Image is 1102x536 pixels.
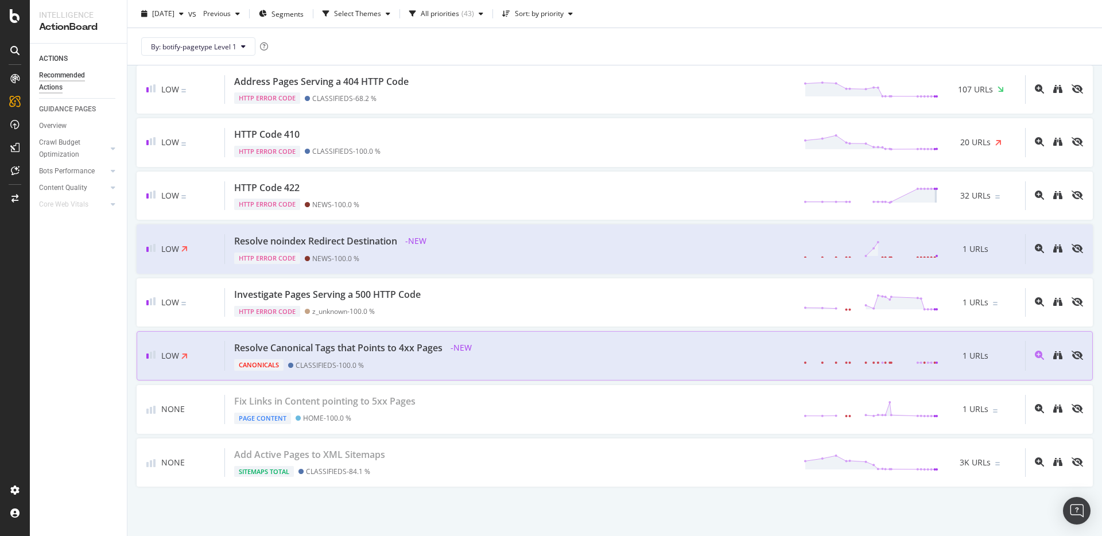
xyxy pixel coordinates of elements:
div: binoculars [1053,191,1062,200]
span: Low [161,84,179,95]
span: Low [161,190,179,201]
div: eye-slash [1072,457,1083,467]
div: HTTP Error Code [234,253,300,264]
div: HOME - 100.0 % [303,414,351,422]
div: ActionBoard [39,21,118,34]
div: ( 43 ) [461,10,474,17]
div: magnifying-glass-plus [1035,84,1044,94]
a: Bots Performance [39,165,107,177]
span: By: botify-pagetype Level 1 [151,41,236,51]
a: binoculars [1053,350,1062,361]
div: NEWS - 100.0 % [312,200,359,209]
div: Address Pages Serving a 404 HTTP Code [234,75,409,88]
span: Low [161,137,179,147]
span: 3K URLs [960,457,991,468]
span: Low [161,243,179,254]
a: binoculars [1053,243,1062,254]
div: Add Active Pages to XML Sitemaps [234,448,385,461]
img: Equal [181,142,186,146]
img: Equal [181,195,186,199]
div: binoculars [1053,137,1062,146]
a: Recommended Actions [39,69,119,94]
div: Select Themes [334,10,381,17]
a: Overview [39,120,119,132]
button: Segments [254,5,308,23]
span: Low [161,350,179,361]
span: - NEW [447,341,475,355]
div: Resolve noindex Redirect Destination [234,235,397,248]
span: - NEW [402,234,430,248]
div: Fix Links in Content pointing to 5xx Pages [234,395,416,408]
div: eye-slash [1072,297,1083,306]
div: CLASSIFIEDS - 68.2 % [312,94,377,103]
button: Sort: by priority [498,5,577,23]
div: Canonicals [234,359,284,371]
div: magnifying-glass-plus [1035,191,1044,200]
button: All priorities(43) [405,5,488,23]
button: Select Themes [318,5,395,23]
img: Equal [181,302,186,305]
img: Equal [993,302,998,305]
span: Segments [271,9,304,18]
div: HTTP Code 410 [234,128,300,141]
a: binoculars [1053,403,1062,414]
span: 1 URLs [963,243,988,255]
span: 107 URLs [958,84,993,95]
a: binoculars [1053,84,1062,95]
span: None [161,457,185,468]
div: eye-slash [1072,351,1083,360]
div: Core Web Vitals [39,199,88,211]
a: Content Quality [39,182,107,194]
a: binoculars [1053,190,1062,201]
span: Previous [199,9,231,18]
span: vs [188,8,199,20]
div: magnifying-glass-plus [1035,351,1044,360]
div: binoculars [1053,404,1062,413]
div: ACTIONS [39,53,68,65]
img: Equal [993,409,998,413]
a: ACTIONS [39,53,119,65]
div: Recommended Actions [39,69,108,94]
div: eye-slash [1072,244,1083,253]
div: Crawl Budget Optimization [39,137,99,161]
div: Resolve Canonical Tags that Points to 4xx Pages [234,341,443,355]
div: magnifying-glass-plus [1035,244,1044,253]
img: Equal [181,89,186,92]
span: 1 URLs [963,297,988,308]
div: HTTP Code 422 [234,181,300,195]
a: Crawl Budget Optimization [39,137,107,161]
div: Investigate Pages Serving a 500 HTTP Code [234,288,421,301]
div: All priorities [421,10,459,17]
span: 1 URLs [963,350,988,362]
div: binoculars [1053,297,1062,306]
div: CLASSIFIEDS - 100.0 % [296,361,364,370]
div: binoculars [1053,457,1062,467]
div: Page Content [234,413,291,424]
div: Sort: by priority [515,10,564,17]
div: HTTP Error Code [234,92,300,104]
img: Equal [995,195,1000,199]
div: binoculars [1053,84,1062,94]
button: By: botify-pagetype Level 1 [141,37,255,56]
div: Intelligence [39,9,118,21]
div: eye-slash [1072,137,1083,146]
div: Bots Performance [39,165,95,177]
div: z_unknown - 100.0 % [312,307,375,316]
span: 2025 Aug. 27th [152,9,174,18]
span: Low [161,297,179,308]
span: 1 URLs [963,403,988,415]
div: CLASSIFIEDS - 84.1 % [306,467,370,476]
img: Equal [995,462,1000,465]
div: Content Quality [39,182,87,194]
div: eye-slash [1072,84,1083,94]
div: NEWS - 100.0 % [312,254,359,263]
a: binoculars [1053,137,1062,147]
div: binoculars [1053,351,1062,360]
div: eye-slash [1072,404,1083,413]
button: [DATE] [137,5,188,23]
div: eye-slash [1072,191,1083,200]
span: 20 URLs [960,137,991,148]
div: HTTP Error Code [234,199,300,210]
div: magnifying-glass-plus [1035,137,1044,146]
div: binoculars [1053,244,1062,253]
